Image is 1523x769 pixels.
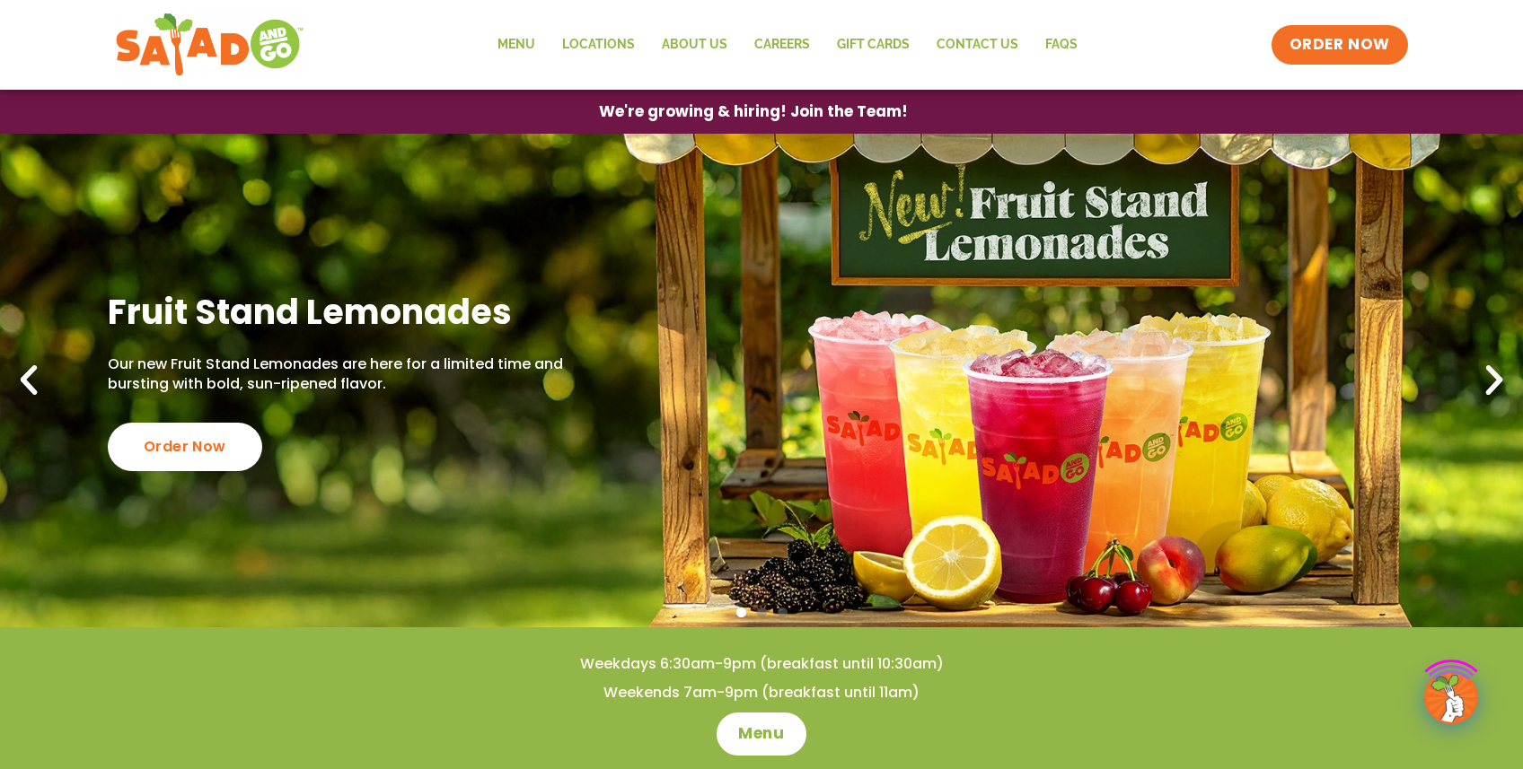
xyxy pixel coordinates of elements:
[1032,24,1091,66] a: FAQs
[9,361,48,400] div: Previous slide
[717,712,806,756] a: Menu
[741,24,823,66] a: Careers
[115,9,304,81] img: new-SAG-logo-768×292
[778,607,788,617] span: Go to slide 3
[736,607,746,617] span: Go to slide 1
[108,423,262,471] div: Order Now
[757,607,767,617] span: Go to slide 2
[599,104,908,119] span: We're growing & hiring! Join the Team!
[823,24,923,66] a: GIFT CARDS
[484,24,549,66] a: Menu
[572,91,935,133] a: We're growing & hiring! Join the Team!
[923,24,1032,66] a: Contact Us
[484,24,1091,66] nav: Menu
[1290,34,1390,56] span: ORDER NOW
[108,354,575,395] p: Our new Fruit Stand Lemonades are here for a limited time and bursting with bold, sun-ripened fla...
[1475,361,1514,400] div: Next slide
[36,654,1487,674] h4: Weekdays 6:30am-9pm (breakfast until 10:30am)
[108,290,575,334] h2: Fruit Stand Lemonades
[1272,25,1408,65] a: ORDER NOW
[738,723,784,745] span: Menu
[648,24,741,66] a: About Us
[36,683,1487,703] h4: Weekends 7am-9pm (breakfast until 11am)
[549,24,648,66] a: Locations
